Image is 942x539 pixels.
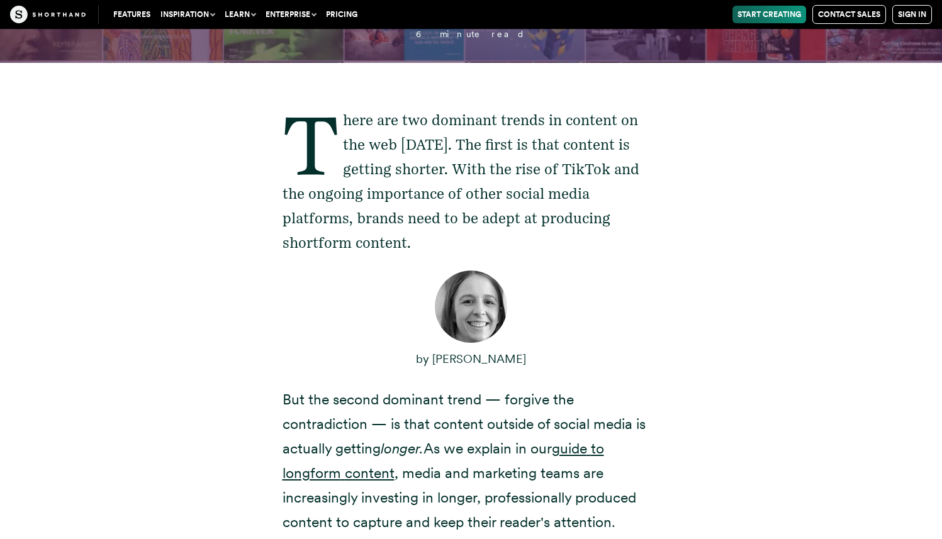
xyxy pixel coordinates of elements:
[416,352,526,366] span: by [PERSON_NAME]
[10,6,86,23] img: The Craft
[283,464,341,482] a: longform
[552,440,587,457] a: guide
[321,6,362,23] a: Pricing
[220,6,261,23] button: Learn
[261,6,321,23] button: Enterprise
[381,440,423,457] em: longer.
[812,5,886,24] a: Contact Sales
[732,6,806,23] a: Start Creating
[416,29,525,39] span: 6 minute read
[283,387,660,535] p: But the second dominant trend — forgive the contradiction — is that content outside of social med...
[283,108,660,256] p: There are two dominant trends in content on the web [DATE]. The first is that content is getting ...
[591,440,604,457] a: to
[155,6,220,23] button: Inspiration
[892,5,932,24] a: Sign in
[108,6,155,23] a: Features
[345,464,395,482] a: content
